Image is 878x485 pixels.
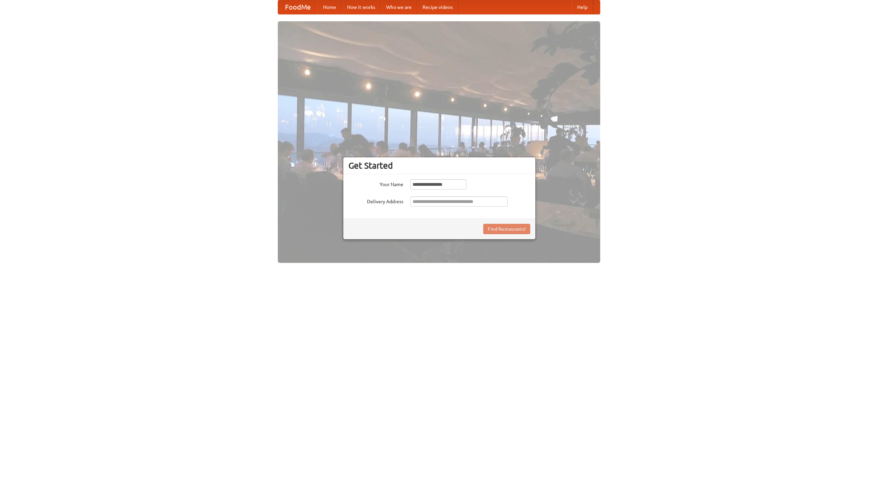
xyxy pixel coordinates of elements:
a: Home [318,0,342,14]
label: Your Name [348,179,403,188]
a: Who we are [381,0,417,14]
label: Delivery Address [348,196,403,205]
a: How it works [342,0,381,14]
a: FoodMe [278,0,318,14]
a: Help [572,0,593,14]
h3: Get Started [348,160,530,171]
a: Recipe videos [417,0,458,14]
button: Find Restaurants! [483,224,530,234]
